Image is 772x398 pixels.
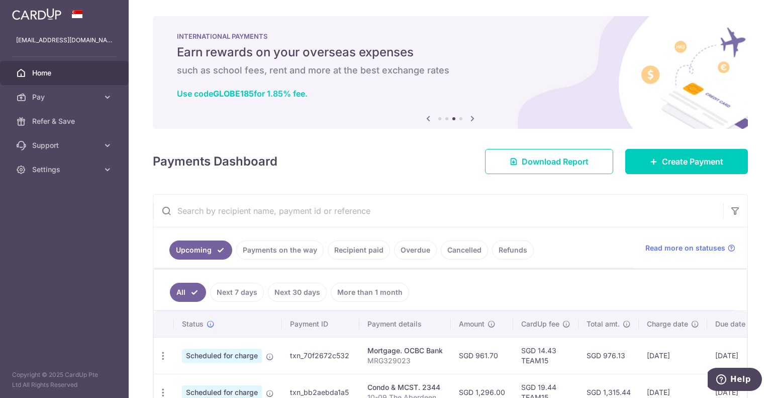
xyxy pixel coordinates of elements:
iframe: Opens a widget where you can find more information [708,368,762,393]
td: [DATE] [707,337,764,374]
a: Recipient paid [328,241,390,260]
div: Mortgage. OCBC Bank [367,346,443,356]
td: SGD 961.70 [451,337,513,374]
img: CardUp [12,8,61,20]
span: Support [32,140,99,150]
span: Home [32,68,99,78]
a: Use codeGLOBE185for 1.85% fee. [177,89,308,99]
div: Condo & MCST. 2344 [367,382,443,392]
a: More than 1 month [331,283,409,302]
span: Amount [459,319,485,329]
input: Search by recipient name, payment id or reference [153,195,723,227]
p: MRG329023 [367,356,443,366]
p: INTERNATIONAL PAYMENTS [177,32,724,40]
a: Create Payment [625,149,748,174]
a: Cancelled [441,241,488,260]
h6: such as school fees, rent and more at the best exchange rates [177,64,724,76]
span: Pay [32,92,99,102]
span: Total amt. [587,319,620,329]
h5: Earn rewards on your overseas expenses [177,44,724,60]
td: txn_70f2672c532 [282,337,359,374]
h4: Payments Dashboard [153,152,277,171]
a: Overdue [394,241,437,260]
td: SGD 976.13 [578,337,639,374]
th: Payment details [359,311,451,337]
span: Status [182,319,204,329]
a: All [170,283,206,302]
span: Due date [715,319,745,329]
b: GLOBE185 [213,89,254,99]
img: International Payment Banner [153,16,748,129]
span: CardUp fee [521,319,559,329]
span: Scheduled for charge [182,349,262,363]
a: Next 30 days [268,283,327,302]
a: Upcoming [169,241,232,260]
span: Charge date [647,319,688,329]
span: Create Payment [662,155,723,168]
a: Download Report [485,149,613,174]
span: Read more on statuses [645,243,725,253]
a: Read more on statuses [645,243,735,253]
span: Settings [32,165,99,175]
a: Payments on the way [236,241,324,260]
a: Next 7 days [210,283,264,302]
span: Download Report [522,155,589,168]
a: Refunds [492,241,534,260]
th: Payment ID [282,311,359,337]
td: [DATE] [639,337,707,374]
span: Refer & Save [32,116,99,126]
td: SGD 14.43 TEAM15 [513,337,578,374]
p: [EMAIL_ADDRESS][DOMAIN_NAME] [16,35,113,45]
